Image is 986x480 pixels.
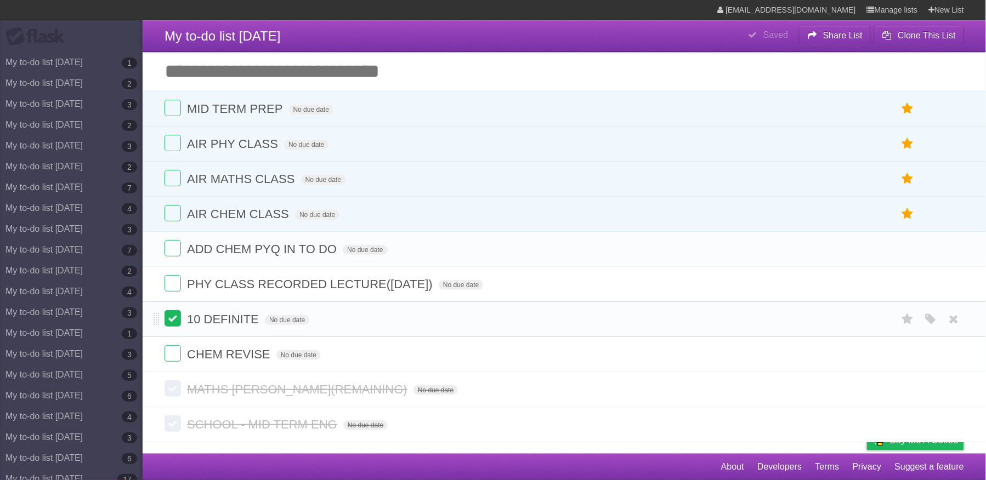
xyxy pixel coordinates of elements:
[187,242,339,256] span: ADD CHEM PYQ IN TO DO
[122,412,137,422] b: 4
[122,287,137,298] b: 4
[439,280,483,290] span: No due date
[295,210,339,220] span: No due date
[897,310,918,328] label: Star task
[165,205,181,221] label: Done
[165,345,181,362] label: Done
[165,28,281,43] span: My to-do list [DATE]
[187,172,297,186] span: AIR MATHS CLASS
[122,266,137,277] b: 2
[874,26,964,45] button: Clone This List
[897,100,918,118] label: Star task
[165,170,181,186] label: Done
[187,277,435,291] span: PHY CLASS RECORDED LECTURE([DATE])
[122,162,137,173] b: 2
[122,307,137,318] b: 3
[122,245,137,256] b: 7
[122,432,137,443] b: 3
[343,420,388,430] span: No due date
[265,315,309,325] span: No due date
[187,382,410,396] span: MATHS [PERSON_NAME](REMAINING)
[187,102,285,116] span: MID TERM PREP
[165,240,181,256] label: Done
[187,207,292,221] span: AIR CHEM CLASS
[165,275,181,292] label: Done
[187,137,281,151] span: AIR PHY CLASS
[122,182,137,193] b: 7
[823,31,863,40] b: Share List
[165,100,181,116] label: Done
[897,205,918,223] label: Star task
[276,350,321,360] span: No due date
[122,203,137,214] b: 4
[289,105,333,115] span: No due date
[343,245,387,255] span: No due date
[122,391,137,402] b: 6
[799,26,871,45] button: Share List
[897,135,918,153] label: Star task
[122,224,137,235] b: 3
[122,120,137,131] b: 2
[122,141,137,152] b: 3
[122,58,137,68] b: 1
[165,310,181,327] label: Done
[165,135,181,151] label: Done
[763,30,788,39] b: Saved
[890,431,959,450] span: Buy me a coffee
[815,456,840,477] a: Terms
[122,328,137,339] b: 1
[187,418,340,431] span: SCHOOL - MID TERM ENG
[413,385,458,395] span: No due date
[122,453,137,464] b: 6
[757,456,802,477] a: Developers
[165,415,181,432] label: Done
[122,349,137,360] b: 3
[301,175,345,185] span: No due date
[895,456,964,477] a: Suggest a feature
[122,78,137,89] b: 2
[284,140,328,150] span: No due date
[897,170,918,188] label: Star task
[122,370,137,381] b: 5
[898,31,956,40] b: Clone This List
[187,347,273,361] span: CHEM REVISE
[853,456,881,477] a: Privacy
[165,380,181,397] label: Done
[187,312,262,326] span: 10 DEFINITE
[122,99,137,110] b: 3
[5,27,71,47] div: Flask
[721,456,744,477] a: About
